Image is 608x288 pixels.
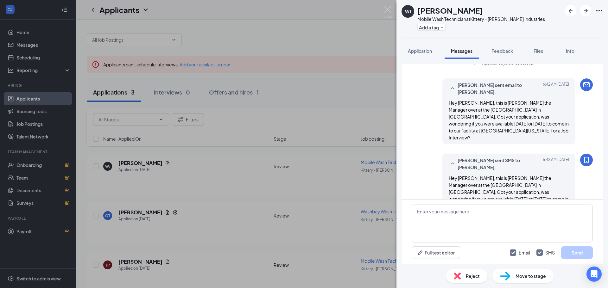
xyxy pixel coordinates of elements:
[567,7,574,15] svg: ArrowLeftNew
[451,48,472,54] span: Messages
[516,273,546,279] span: Move to stage
[458,157,541,171] span: [PERSON_NAME] sent SMS to [PERSON_NAME].
[471,60,478,68] svg: SmallChevronDown
[565,5,576,16] button: ArrowLeftNew
[583,81,590,89] svg: Email
[449,100,569,140] span: Hey [PERSON_NAME], this is [PERSON_NAME] the Manager over at the [GEOGRAPHIC_DATA] in [GEOGRAPHIC...
[491,48,513,54] span: Feedback
[417,249,423,256] svg: Pen
[449,85,456,92] svg: SmallChevronUp
[417,5,483,16] h1: [PERSON_NAME]
[405,8,411,15] div: WJ
[440,26,444,29] svg: Plus
[408,48,432,54] span: Application
[534,48,543,54] span: Files
[412,246,460,259] button: Full text editorPen
[449,160,456,168] svg: SmallChevronUp
[417,24,446,31] button: PlusAdd a tag
[417,16,545,22] div: Mobile Wash Technician at Kittery - [PERSON_NAME] Industries
[543,157,569,171] span: [DATE] 6:42 AM
[466,273,480,279] span: Reject
[449,175,569,216] span: Hey [PERSON_NAME], this is [PERSON_NAME] the Manager over at the [GEOGRAPHIC_DATA] in [GEOGRAPHIC...
[471,60,534,68] button: SmallChevronDownApplicant System Update (2)
[586,267,602,282] div: Open Intercom Messenger
[561,246,593,259] button: Send
[458,82,541,95] span: [PERSON_NAME] sent email to [PERSON_NAME].
[583,156,590,164] svg: MobileSms
[580,5,592,16] button: ArrowRight
[595,7,603,15] svg: Ellipses
[582,7,590,15] svg: ArrowRight
[566,48,574,54] span: Info
[482,60,534,68] span: Applicant System Update (2)
[543,82,569,95] span: [DATE] 6:42 AM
